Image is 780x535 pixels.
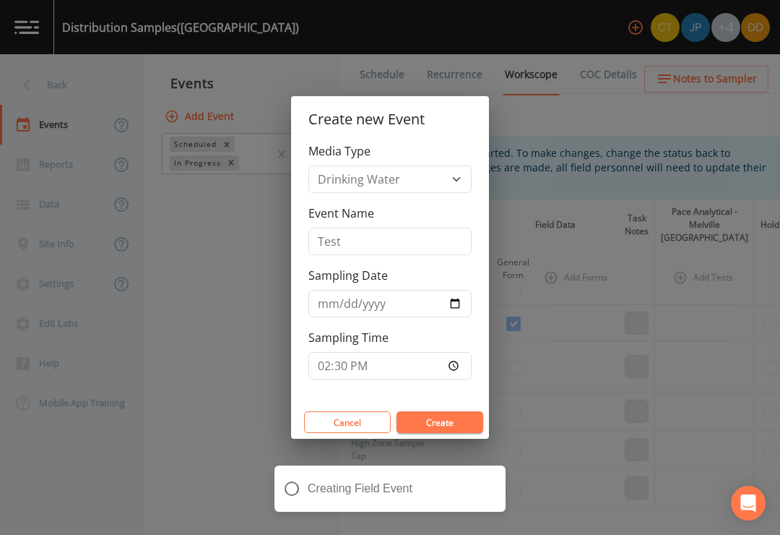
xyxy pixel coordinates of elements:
label: Sampling Date [308,267,388,284]
button: Create [396,411,483,433]
label: Event Name [308,205,374,222]
h2: Create new Event [291,96,489,142]
div: Creating Field Event [274,466,506,512]
button: Cancel [304,411,391,433]
label: Sampling Time [308,329,389,346]
div: Open Intercom Messenger [731,486,766,521]
label: Media Type [308,142,370,160]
